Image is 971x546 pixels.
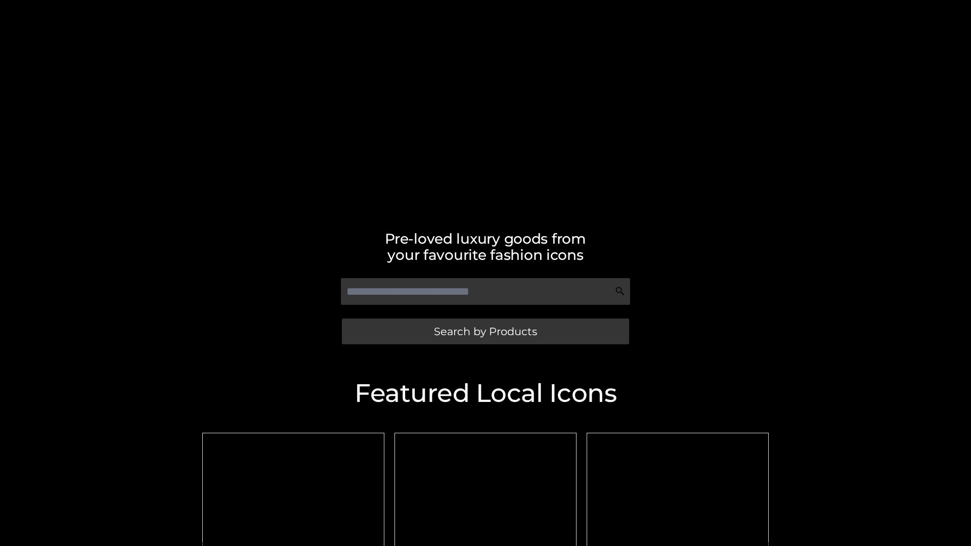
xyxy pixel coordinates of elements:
[615,286,625,296] img: Search Icon
[197,231,774,263] h2: Pre-loved luxury goods from your favourite fashion icons
[197,381,774,406] h2: Featured Local Icons​
[434,326,537,337] span: Search by Products
[342,318,629,344] a: Search by Products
